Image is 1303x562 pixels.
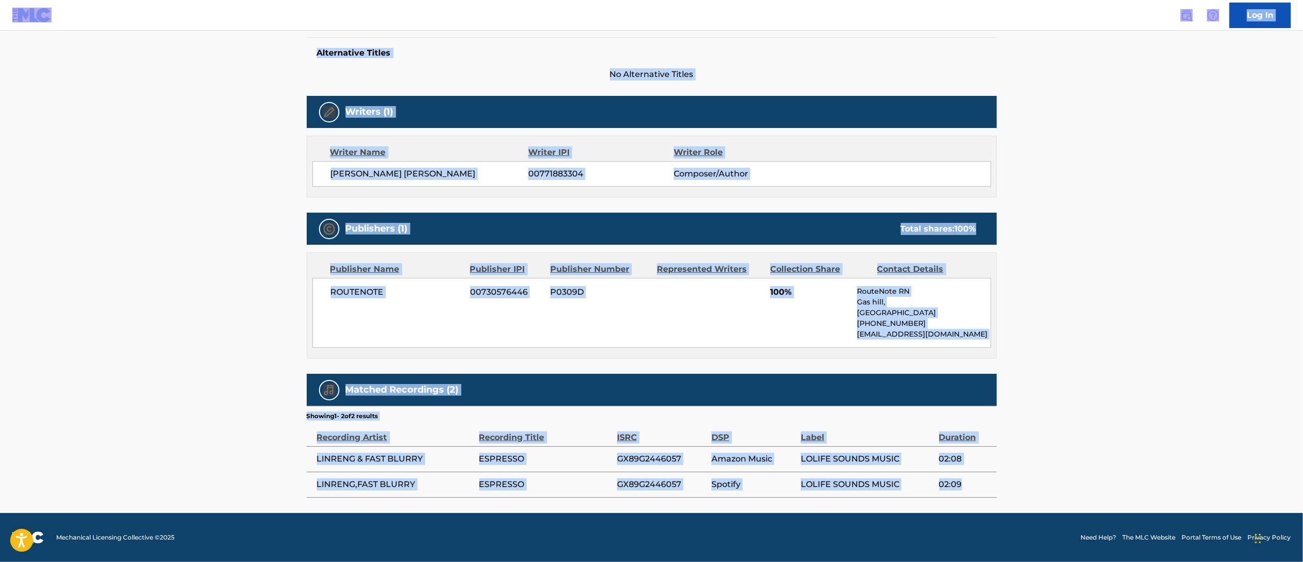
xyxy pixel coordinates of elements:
a: Public Search [1176,5,1197,25]
img: help [1207,9,1219,21]
div: Duration [939,421,992,444]
span: Composer/Author [674,168,806,180]
span: LOLIFE SOUNDS MUSIC [801,453,933,465]
p: [GEOGRAPHIC_DATA] [857,308,990,318]
div: Publisher Name [330,263,462,275]
div: Drag [1255,523,1261,554]
div: Help [1203,5,1223,25]
div: Label [801,421,933,444]
img: Writers [323,106,335,118]
img: logo [12,531,44,544]
div: Publisher IPI [470,263,543,275]
div: DSP [711,421,796,444]
img: MLC Logo [12,8,52,22]
div: ISRC [617,421,706,444]
span: ESPRESSO [479,478,612,491]
span: Amazon Music [711,453,796,465]
span: GX89G2446057 [617,453,706,465]
a: Portal Terms of Use [1182,533,1241,542]
div: Writer IPI [528,146,674,159]
a: Log In [1230,3,1291,28]
div: Contact Details [877,263,976,275]
div: Represented Writers [657,263,763,275]
a: The MLC Website [1122,533,1175,542]
span: 02:09 [939,478,992,491]
div: Recording Artist [317,421,474,444]
span: LOLIFE SOUNDS MUSIC [801,478,933,491]
div: Publisher Number [550,263,649,275]
span: LINRENG & FAST BLURRY [317,453,474,465]
h5: Writers (1) [346,106,394,118]
span: No Alternative Titles [307,68,997,81]
p: Showing 1 - 2 of 2 results [307,412,378,421]
div: Recording Title [479,421,612,444]
span: Spotify [711,478,796,491]
div: Collection Share [770,263,869,275]
span: 00771883304 [528,168,673,180]
span: ESPRESSO [479,453,612,465]
span: LINRENG,FAST BLURRY [317,478,474,491]
iframe: Chat Widget [1252,513,1303,562]
div: Total shares: [901,223,976,235]
span: Mechanical Licensing Collective © 2025 [56,533,175,542]
h5: Publishers (1) [346,223,408,235]
span: [PERSON_NAME] [PERSON_NAME] [331,168,529,180]
img: Matched Recordings [323,384,335,396]
p: [PHONE_NUMBER] [857,318,990,329]
div: Writer Role [674,146,806,159]
span: 02:08 [939,453,992,465]
a: Privacy Policy [1247,533,1291,542]
p: Gas hill, [857,297,990,308]
span: 00730576446 [470,286,543,298]
p: [EMAIL_ADDRESS][DOMAIN_NAME] [857,329,990,340]
img: search [1181,9,1193,21]
h5: Alternative Titles [317,48,987,58]
span: GX89G2446057 [617,478,706,491]
span: P0309D [550,286,649,298]
h5: Matched Recordings (2) [346,384,459,396]
a: Need Help? [1080,533,1116,542]
img: Publishers [323,223,335,235]
span: 100% [770,286,849,298]
p: RouteNote RN [857,286,990,297]
span: 100 % [955,224,976,234]
div: Writer Name [330,146,529,159]
span: ROUTENOTE [331,286,463,298]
